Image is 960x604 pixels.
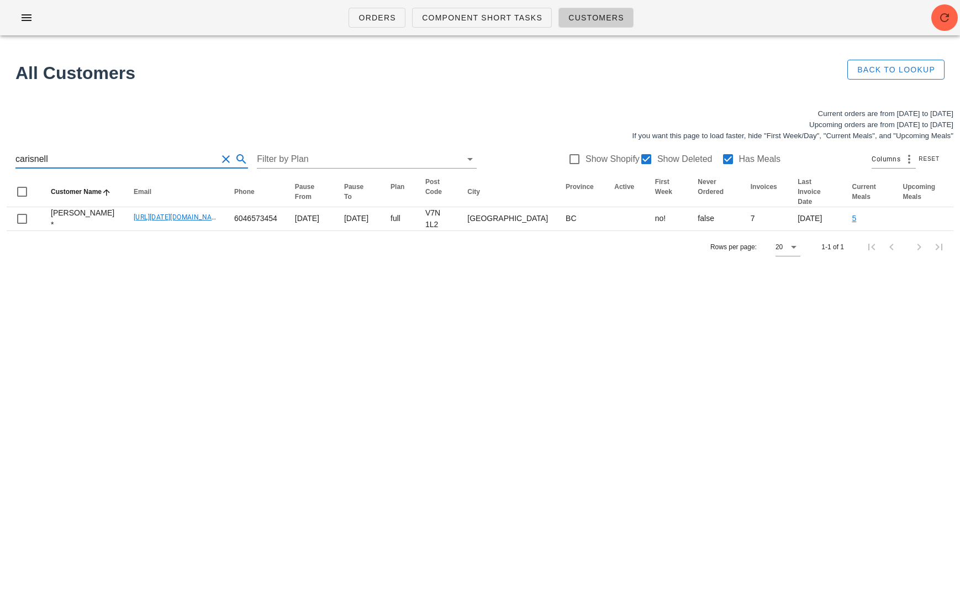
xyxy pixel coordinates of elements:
label: Show Shopify [586,154,640,165]
button: Clear Search for customer [219,153,233,166]
a: [URL][DATE][DOMAIN_NAME] [134,213,224,221]
div: Rows per page: [710,231,800,263]
th: Last Invoice Date: Not sorted. Activate to sort ascending. [789,177,843,207]
span: Pause From [295,183,314,201]
th: Pause To: Not sorted. Activate to sort ascending. [335,177,382,207]
span: Back to Lookup [857,65,935,74]
div: 20Rows per page: [776,238,800,256]
h1: All Customers [15,60,788,86]
span: Customers [568,13,624,22]
th: Post Code: Not sorted. Activate to sort ascending. [416,177,458,207]
td: 7 [742,207,789,230]
div: Filter by Plan [257,150,476,168]
th: Email: Not sorted. Activate to sort ascending. [125,177,225,207]
td: [GEOGRAPHIC_DATA] [458,207,557,230]
button: Reset [916,154,945,165]
td: [DATE] [789,207,843,230]
a: Orders [349,8,405,28]
a: Component Short Tasks [412,8,552,28]
span: Never Ordered [698,178,724,196]
span: Current Meals [852,183,875,201]
th: Province: Not sorted. Activate to sort ascending. [557,177,605,207]
th: First Week: Not sorted. Activate to sort ascending. [646,177,689,207]
th: Phone: Not sorted. Activate to sort ascending. [225,177,286,207]
span: Columns [872,154,900,165]
span: Post Code [425,178,442,196]
td: full [382,207,416,230]
span: City [467,188,480,196]
span: Upcoming Meals [903,183,936,201]
td: 6046573454 [225,207,286,230]
button: Back to Lookup [847,60,945,80]
td: [DATE] [335,207,382,230]
td: false [689,207,741,230]
td: [PERSON_NAME] * [42,207,125,230]
div: 20 [776,242,783,252]
th: Upcoming Meals: Not sorted. Activate to sort ascending. [894,177,953,207]
div: 1-1 of 1 [821,242,844,252]
span: Component Short Tasks [421,13,542,22]
th: Pause From: Not sorted. Activate to sort ascending. [286,177,335,207]
span: Reset [918,156,940,162]
a: Customers [558,8,634,28]
span: First Week [655,178,672,196]
span: Plan [391,183,404,191]
span: Email [134,188,151,196]
span: Orders [358,13,396,22]
span: Active [614,183,634,191]
span: Pause To [344,183,363,201]
span: Invoices [751,183,777,191]
th: Customer Name: Sorted ascending. Activate to sort descending. [42,177,125,207]
th: Plan: Not sorted. Activate to sort ascending. [382,177,416,207]
label: Show Deleted [657,154,713,165]
th: Current Meals: Not sorted. Activate to sort ascending. [843,177,894,207]
td: [DATE] [286,207,335,230]
div: Columns [872,150,916,168]
th: Invoices: Not sorted. Activate to sort ascending. [742,177,789,207]
a: 5 [852,214,856,223]
td: V7N 1L2 [416,207,458,230]
span: Customer Name [51,188,102,196]
td: BC [557,207,605,230]
span: Last Invoice Date [798,178,820,206]
th: Active: Not sorted. Activate to sort ascending. [605,177,646,207]
span: Province [566,183,594,191]
th: City: Not sorted. Activate to sort ascending. [458,177,557,207]
label: Has Meals [739,154,781,165]
span: Phone [234,188,255,196]
th: Never Ordered: Not sorted. Activate to sort ascending. [689,177,741,207]
td: no! [646,207,689,230]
